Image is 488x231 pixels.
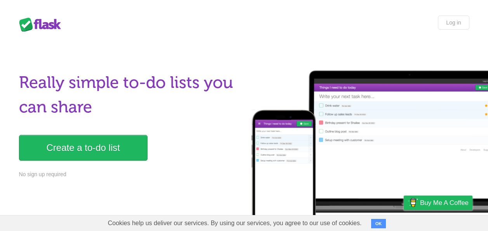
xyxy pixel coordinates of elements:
button: OK [371,219,386,228]
a: Create a to-do list [19,135,148,161]
div: Flask Lists [19,17,66,31]
a: Buy me a coffee [404,196,472,210]
span: Cookies help us deliver our services. By using our services, you agree to our use of cookies. [100,215,370,231]
p: No sign up required [19,170,240,178]
span: Buy me a coffee [420,196,469,210]
img: Buy me a coffee [408,196,418,209]
h1: Really simple to-do lists you can share [19,70,240,119]
a: Log in [438,16,469,30]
